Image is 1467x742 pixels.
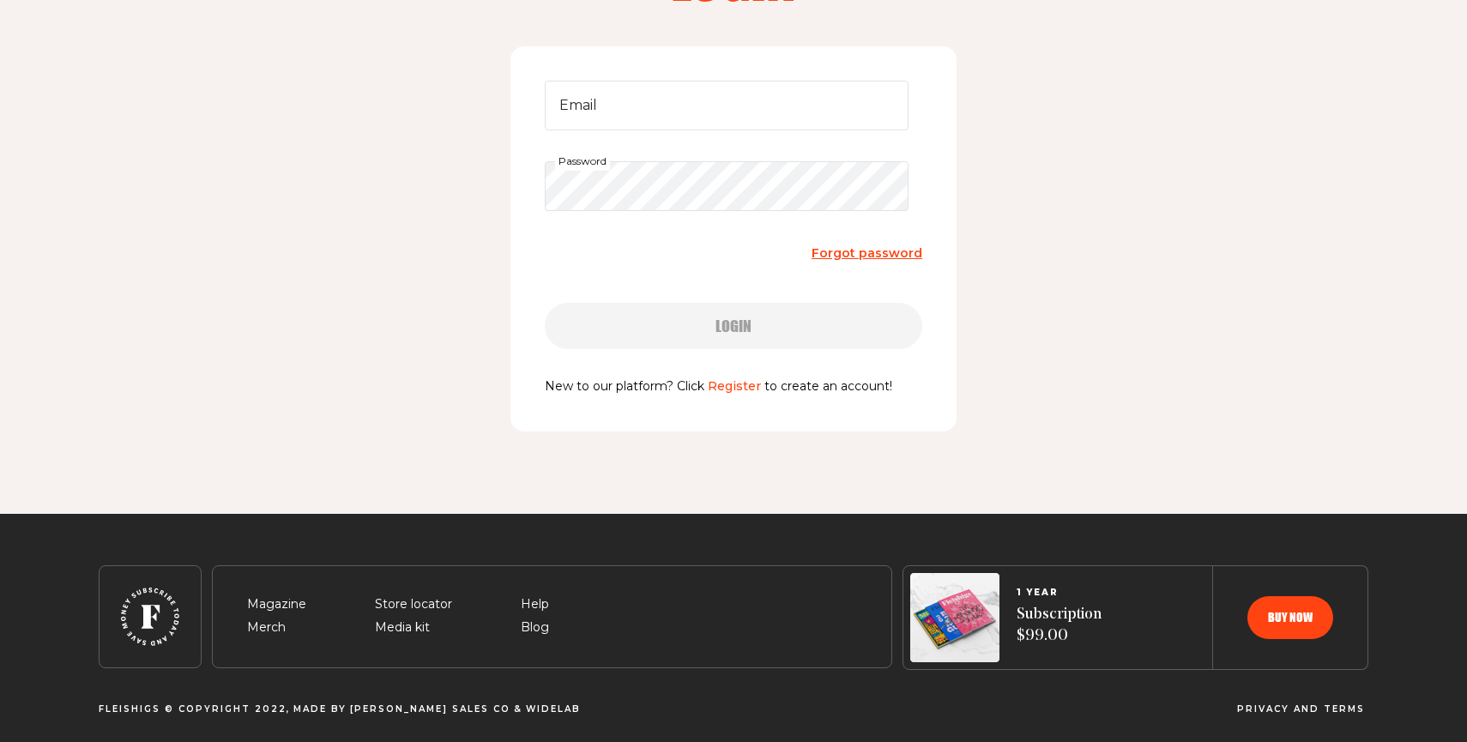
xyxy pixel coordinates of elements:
label: Password [555,152,610,171]
button: Buy now [1247,596,1333,639]
a: Privacy and terms [1237,704,1365,713]
span: & [514,704,522,715]
input: Password [545,161,909,211]
p: New to our platform? Click to create an account! [545,377,922,397]
span: Help [521,594,549,615]
a: Merch [247,619,286,635]
a: Register [708,378,761,394]
a: Blog [521,619,549,635]
span: Blog [521,618,549,638]
img: Magazines image [910,573,999,662]
span: Magazine [247,594,306,615]
span: Widelab [526,704,581,715]
span: , [287,704,290,715]
span: Forgot password [812,245,922,261]
a: Store locator [375,596,452,612]
span: Buy now [1268,612,1313,624]
span: Subscription $99.00 [1017,605,1102,647]
a: Magazine [247,596,306,612]
span: Privacy and terms [1237,704,1365,715]
span: Made By [293,704,347,715]
span: Fleishigs © Copyright 2022 [99,704,287,715]
a: Widelab [526,703,581,715]
span: Media kit [375,618,430,638]
span: Store locator [375,594,452,615]
a: Forgot password [812,242,922,265]
input: Email [545,81,909,130]
a: Help [521,596,549,612]
a: [PERSON_NAME] Sales CO [350,703,510,715]
span: 1 YEAR [1017,588,1102,598]
span: Merch [247,618,286,638]
span: [PERSON_NAME] Sales CO [350,704,510,715]
a: Media kit [375,619,430,635]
